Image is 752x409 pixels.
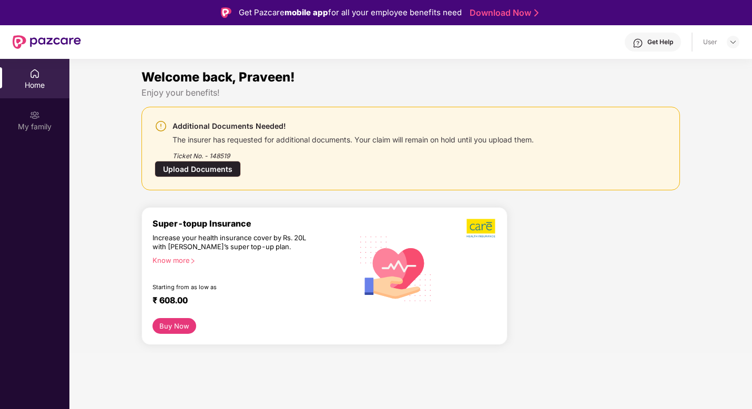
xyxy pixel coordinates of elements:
img: svg+xml;base64,PHN2ZyBpZD0iV2FybmluZ18tXzI0eDI0IiBkYXRhLW5hbWU9Ildhcm5pbmcgLSAyNHgyNCIgeG1sbnM9Im... [155,120,167,132]
div: Increase your health insurance cover by Rs. 20L with [PERSON_NAME]’s super top-up plan. [153,233,308,252]
img: svg+xml;base64,PHN2ZyB4bWxucz0iaHR0cDovL3d3dy53My5vcmcvMjAwMC9zdmciIHhtbG5zOnhsaW5rPSJodHRwOi8vd3... [353,224,439,312]
img: svg+xml;base64,PHN2ZyBpZD0iSG9tZSIgeG1sbnM9Imh0dHA6Ly93d3cudzMub3JnLzIwMDAvc3ZnIiB3aWR0aD0iMjAiIG... [29,68,40,79]
div: Know more [153,256,347,263]
img: Logo [221,7,231,18]
a: Download Now [470,7,535,18]
img: Stroke [534,7,538,18]
img: b5dec4f62d2307b9de63beb79f102df3.png [466,218,496,238]
img: svg+xml;base64,PHN2ZyBpZD0iSGVscC0zMngzMiIgeG1sbnM9Imh0dHA6Ly93d3cudzMub3JnLzIwMDAvc3ZnIiB3aWR0aD... [633,38,643,48]
button: Buy Now [153,318,196,334]
span: Welcome back, Praveen! [141,69,295,85]
div: Enjoy your benefits! [141,87,680,98]
img: svg+xml;base64,PHN2ZyB3aWR0aD0iMjAiIGhlaWdodD0iMjAiIHZpZXdCb3g9IjAgMCAyMCAyMCIgZmlsbD0ibm9uZSIgeG... [29,110,40,120]
div: Upload Documents [155,161,241,177]
div: Additional Documents Needed! [172,120,534,132]
div: ₹ 608.00 [153,295,342,308]
span: right [190,258,196,264]
div: Super-topup Insurance [153,218,353,229]
div: Ticket No. - 148519 [172,145,534,161]
img: svg+xml;base64,PHN2ZyBpZD0iRHJvcGRvd24tMzJ4MzIiIHhtbG5zPSJodHRwOi8vd3d3LnczLm9yZy8yMDAwL3N2ZyIgd2... [729,38,737,46]
strong: mobile app [284,7,328,17]
div: Get Help [647,38,673,46]
img: New Pazcare Logo [13,35,81,49]
div: The insurer has requested for additional documents. Your claim will remain on hold until you uplo... [172,132,534,145]
div: User [703,38,717,46]
div: Starting from as low as [153,283,308,291]
div: Get Pazcare for all your employee benefits need [239,6,462,19]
